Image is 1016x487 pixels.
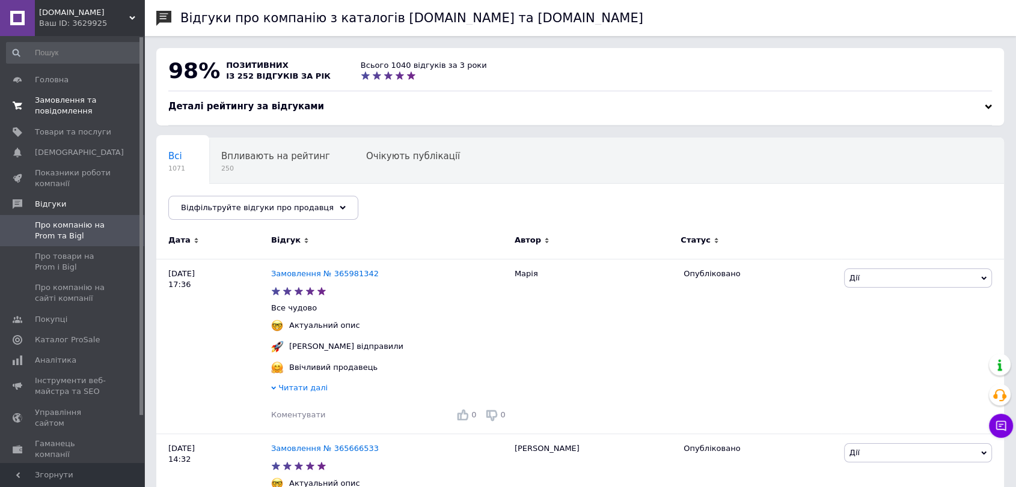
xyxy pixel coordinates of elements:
[681,235,711,246] span: Статус
[271,340,283,352] img: :rocket:
[35,95,111,116] span: Замовлення та повідомлення
[271,269,379,278] a: Замовлення № 365981342
[684,443,834,454] div: Опубліковано
[168,196,290,207] span: Опубліковані без комен...
[849,273,860,282] span: Дії
[168,58,220,83] span: 98%
[35,220,111,241] span: Про компанію на Prom та Bigl
[35,127,111,138] span: Товари та послуги
[271,361,283,374] img: :hugging_face:
[515,235,541,246] span: Автор
[226,61,289,70] span: позитивних
[271,303,509,313] p: Все чудово
[181,203,334,212] span: Відфільтруйте відгуки про продавця
[35,438,111,460] span: Гаманець компанії
[271,383,509,396] div: Читати далі
[35,199,66,210] span: Відгуки
[168,101,324,112] span: Деталі рейтингу за відгуками
[366,151,460,162] span: Очікують публікації
[39,18,144,29] div: Ваш ID: 3629925
[39,7,129,18] span: Shopbady.com.ua
[361,60,487,71] div: Всього 1040 відгуків за 3 роки
[168,235,191,246] span: Дата
[221,151,330,162] span: Впливають на рейтинг
[6,42,141,64] input: Пошук
[849,448,860,457] span: Дії
[271,319,283,331] img: :nerd_face:
[509,259,678,434] div: Марія
[271,444,379,453] a: Замовлення № 365666533
[271,235,301,246] span: Відгук
[271,410,325,420] div: Коментувати
[35,168,111,189] span: Показники роботи компанії
[286,320,363,331] div: Актуальний опис
[35,314,67,325] span: Покупці
[35,355,76,366] span: Аналітика
[168,151,182,162] span: Всі
[989,414,1013,438] button: Чат з покупцем
[271,410,325,419] span: Коментувати
[35,334,100,345] span: Каталог ProSale
[35,375,111,397] span: Інструменти веб-майстра та SEO
[35,282,111,304] span: Про компанію на сайті компанії
[168,164,185,173] span: 1071
[286,362,381,373] div: Ввічливий продавець
[156,259,271,434] div: [DATE] 17:36
[471,410,476,419] span: 0
[286,341,406,352] div: [PERSON_NAME] відправили
[35,74,69,85] span: Головна
[501,410,506,419] span: 0
[278,383,328,392] span: Читати далі
[684,268,834,279] div: Опубліковано
[168,100,992,113] div: Деталі рейтингу за відгуками
[35,251,111,273] span: Про товари на Prom і Bigl
[180,11,643,25] h1: Відгуки про компанію з каталогів [DOMAIN_NAME] та [DOMAIN_NAME]
[226,71,331,80] span: із 252 відгуків за рік
[35,407,111,429] span: Управління сайтом
[221,164,330,173] span: 250
[156,184,314,229] div: Опубліковані без коментаря
[35,147,124,158] span: [DEMOGRAPHIC_DATA]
